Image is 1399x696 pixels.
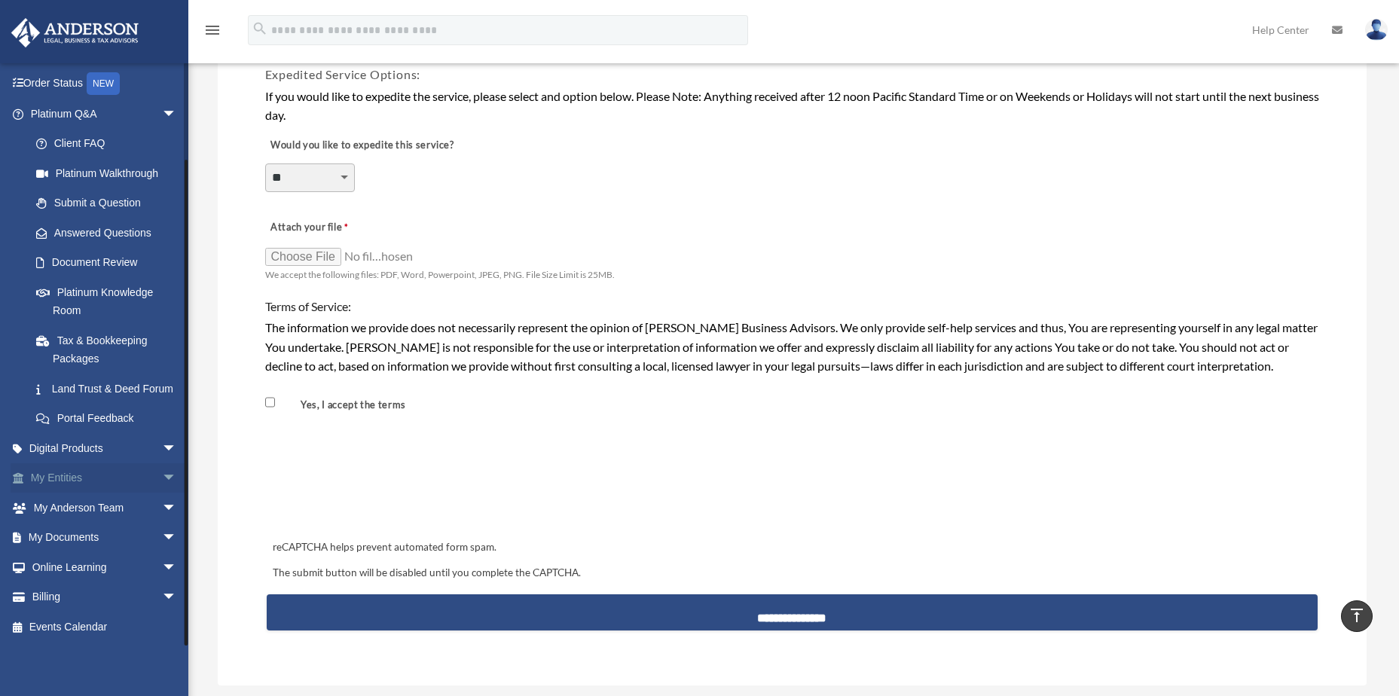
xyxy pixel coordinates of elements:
[21,277,200,325] a: Platinum Knowledge Room
[21,158,200,188] a: Platinum Walkthrough
[1365,19,1388,41] img: User Pic
[162,523,192,554] span: arrow_drop_down
[11,552,200,582] a: Online Learningarrow_drop_down
[268,450,497,508] iframe: reCAPTCHA
[11,612,200,642] a: Events Calendar
[265,269,615,280] span: We accept the following files: PDF, Word, Powerpoint, JPEG, PNG. File Size Limit is 25MB.
[162,99,192,130] span: arrow_drop_down
[162,493,192,524] span: arrow_drop_down
[265,135,458,156] label: Would you like to expedite this service?
[265,67,421,81] span: Expedited Service Options:
[1348,606,1366,624] i: vertical_align_top
[265,87,1319,125] div: If you would like to expedite the service, please select and option below. Please Note: Anything ...
[162,433,192,464] span: arrow_drop_down
[162,463,192,494] span: arrow_drop_down
[11,493,200,523] a: My Anderson Teamarrow_drop_down
[252,20,268,37] i: search
[21,374,200,404] a: Land Trust & Deed Forum
[11,69,200,99] a: Order StatusNEW
[11,433,200,463] a: Digital Productsarrow_drop_down
[265,217,416,238] label: Attach your file
[267,539,1318,557] div: reCAPTCHA helps prevent automated form spam.
[7,18,143,47] img: Anderson Advisors Platinum Portal
[21,325,200,374] a: Tax & Bookkeeping Packages
[11,582,200,612] a: Billingarrow_drop_down
[265,318,1319,376] div: The information we provide does not necessarily represent the opinion of [PERSON_NAME] Business A...
[1341,600,1373,632] a: vertical_align_top
[21,248,192,278] a: Document Review
[11,99,200,129] a: Platinum Q&Aarrow_drop_down
[11,523,200,553] a: My Documentsarrow_drop_down
[21,218,200,248] a: Answered Questions
[21,188,200,218] a: Submit a Question
[267,564,1318,582] div: The submit button will be disabled until you complete the CAPTCHA.
[278,398,412,412] label: Yes, I accept the terms
[11,463,200,493] a: My Entitiesarrow_drop_down
[203,21,221,39] i: menu
[162,582,192,613] span: arrow_drop_down
[162,552,192,583] span: arrow_drop_down
[87,72,120,95] div: NEW
[265,298,1319,315] h4: Terms of Service:
[203,26,221,39] a: menu
[21,129,200,159] a: Client FAQ
[21,404,200,434] a: Portal Feedback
